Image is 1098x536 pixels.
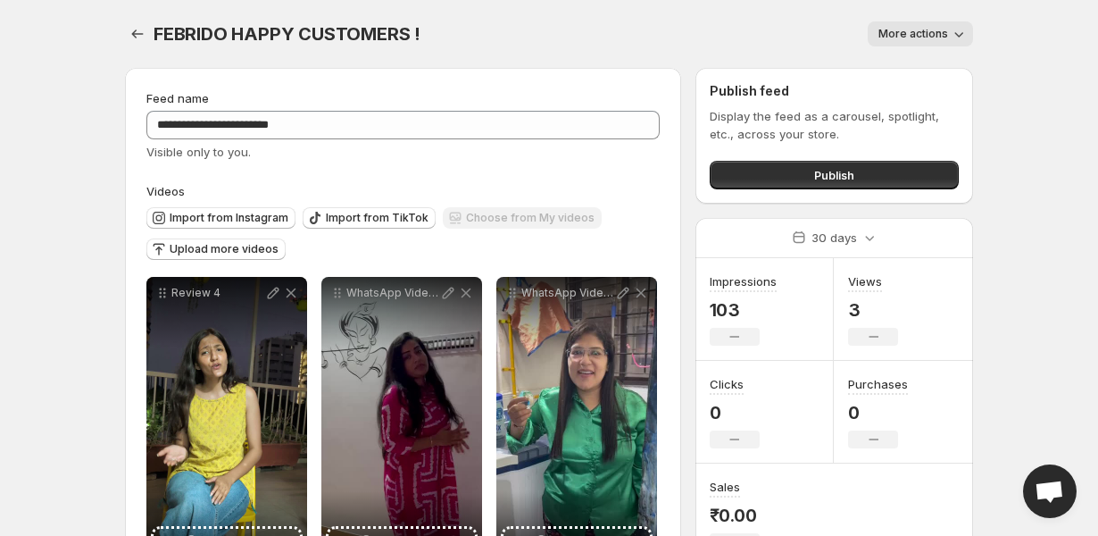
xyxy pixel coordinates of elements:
p: 103 [710,299,777,321]
p: 30 days [811,229,857,247]
span: Visible only to you. [146,145,251,159]
p: 0 [848,402,908,423]
h3: Clicks [710,375,744,393]
h3: Sales [710,478,740,496]
button: More actions [868,21,973,46]
h3: Purchases [848,375,908,393]
p: Display the feed as a carousel, spotlight, etc., across your store. [710,107,959,143]
span: More actions [878,27,948,41]
span: Import from TikTok [326,211,428,225]
p: ₹0.00 [710,505,760,526]
p: WhatsApp Video [DATE] at 144042 [346,286,439,300]
span: Videos [146,184,185,198]
button: Import from Instagram [146,207,295,229]
h2: Publish feed [710,82,959,100]
p: 3 [848,299,898,321]
span: Feed name [146,91,209,105]
button: Import from TikTok [303,207,436,229]
h3: Views [848,272,882,290]
span: Upload more videos [170,242,279,256]
button: Publish [710,161,959,189]
span: FEBRIDO HAPPY CUSTOMERS ! [154,23,420,45]
span: Publish [814,166,854,184]
a: Open chat [1023,465,1077,518]
h3: Impressions [710,272,777,290]
span: Import from Instagram [170,211,288,225]
button: Settings [125,21,150,46]
p: 0 [710,402,760,423]
p: WhatsApp Video [DATE] at 110453 [521,286,614,300]
button: Upload more videos [146,239,286,260]
p: Review 4 [171,286,264,300]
